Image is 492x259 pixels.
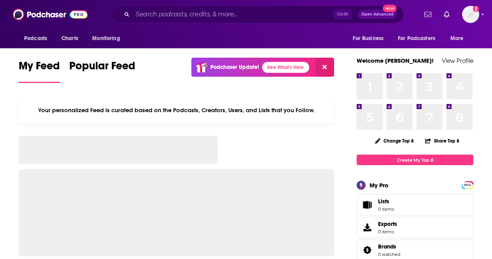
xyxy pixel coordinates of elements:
div: My Pro [369,181,389,189]
span: Popular Feed [69,59,135,77]
button: open menu [19,31,57,46]
span: Charts [61,33,78,44]
a: See What's New [262,62,309,73]
img: Podchaser - Follow, Share and Rate Podcasts [13,7,88,22]
span: More [450,33,464,44]
span: Podcasts [24,33,47,44]
a: Popular Feed [69,59,135,83]
svg: Add a profile image [473,6,479,12]
span: Exports [378,220,397,227]
button: Show profile menu [462,6,479,23]
a: Show notifications dropdown [421,8,434,21]
a: PRO [463,182,472,188]
button: open menu [347,31,393,46]
input: Search podcasts, credits, & more... [133,8,333,21]
a: Lists [357,194,473,215]
button: Open AdvancedNew [358,10,397,19]
span: 0 items [378,229,397,234]
p: Podchaser Update! [210,64,259,70]
span: Ctrl K [333,9,352,19]
button: open menu [87,31,130,46]
div: Search podcasts, credits, & more... [111,5,404,23]
span: Logged in as danikarchmer [462,6,479,23]
a: Brands [378,243,400,250]
span: For Business [353,33,383,44]
span: My Feed [19,59,60,77]
a: My Feed [19,59,60,83]
span: Lists [359,199,375,210]
span: Lists [378,198,394,205]
a: Welcome [PERSON_NAME]! [357,57,434,64]
a: Brands [359,245,375,255]
span: Lists [378,198,389,205]
span: For Podcasters [398,33,435,44]
button: Share Top 8 [425,133,460,148]
a: 0 watched [378,252,400,257]
span: Monitoring [92,33,120,44]
span: Exports [359,222,375,233]
a: View Profile [442,57,473,64]
button: Change Top 8 [370,136,418,146]
span: New [383,5,397,12]
button: open menu [445,31,473,46]
a: Charts [56,31,83,46]
span: 0 items [378,206,394,212]
a: Show notifications dropdown [441,8,453,21]
span: Brands [378,243,396,250]
button: open menu [393,31,446,46]
img: User Profile [462,6,479,23]
span: PRO [463,182,472,188]
span: Open Advanced [361,12,394,16]
div: Your personalized Feed is curated based on the Podcasts, Creators, Users, and Lists that you Follow. [19,97,334,123]
a: Exports [357,217,473,238]
a: Create My Top 8 [357,155,473,165]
